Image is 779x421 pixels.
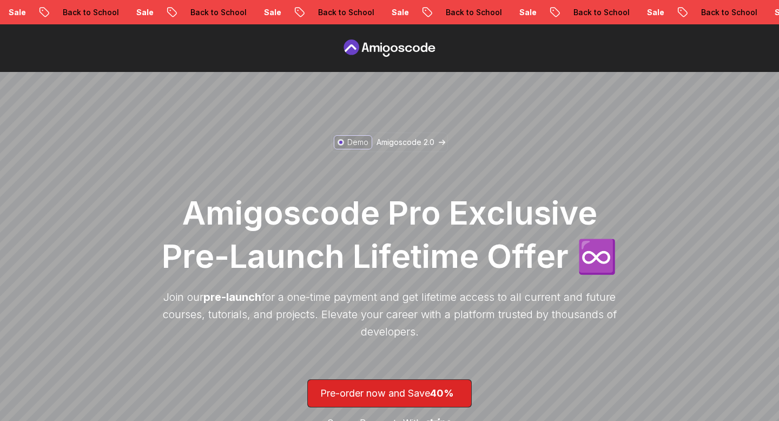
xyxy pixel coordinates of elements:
[320,386,459,401] p: Pre-order now and Save
[380,7,414,18] p: Sale
[377,137,434,148] p: Amigoscode 2.0
[562,7,635,18] p: Back to School
[341,40,438,57] a: Pre Order page
[347,137,368,148] p: Demo
[157,191,622,278] h1: Amigoscode Pro Exclusive Pre-Launch Lifetime Offer ♾️
[507,7,542,18] p: Sale
[179,7,252,18] p: Back to School
[635,7,670,18] p: Sale
[51,7,124,18] p: Back to School
[430,387,454,399] span: 40%
[203,291,261,304] span: pre-launch
[157,288,622,340] p: Join our for a one-time payment and get lifetime access to all current and future courses, tutori...
[124,7,159,18] p: Sale
[252,7,287,18] p: Sale
[689,7,763,18] p: Back to School
[434,7,507,18] p: Back to School
[331,133,448,152] a: DemoAmigoscode 2.0
[306,7,380,18] p: Back to School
